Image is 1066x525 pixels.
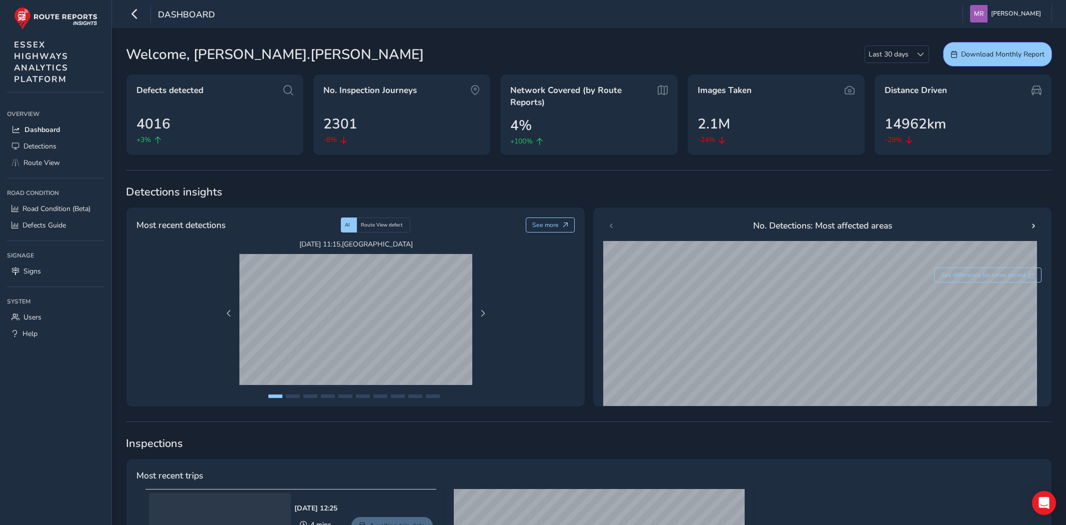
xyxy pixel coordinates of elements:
[136,218,225,231] span: Most recent detections
[532,221,559,229] span: See more
[934,267,1042,282] button: See difference for same period
[22,204,90,213] span: Road Condition (Beta)
[426,394,440,398] button: Page 10
[323,84,417,96] span: No. Inspection Journeys
[476,306,490,320] button: Next Page
[7,309,104,325] a: Users
[885,134,902,145] span: -29%
[14,7,97,29] img: rr logo
[7,217,104,233] a: Defects Guide
[753,219,892,232] span: No. Detections: Most affected areas
[338,394,352,398] button: Page 5
[510,115,532,136] span: 4%
[323,134,337,145] span: -8%
[303,394,317,398] button: Page 3
[268,394,282,398] button: Page 1
[345,221,350,228] span: AI
[7,263,104,279] a: Signs
[391,394,405,398] button: Page 8
[885,113,946,134] span: 14962km
[865,46,912,62] span: Last 30 days
[136,84,203,96] span: Defects detected
[321,394,335,398] button: Page 4
[23,266,41,276] span: Signs
[698,84,752,96] span: Images Taken
[7,248,104,263] div: Signage
[943,42,1052,66] button: Download Monthly Report
[158,8,215,22] span: Dashboard
[22,329,37,338] span: Help
[991,5,1041,22] span: [PERSON_NAME]
[1032,491,1056,515] div: Open Intercom Messenger
[126,44,424,65] span: Welcome, [PERSON_NAME].[PERSON_NAME]
[323,113,357,134] span: 2301
[222,306,236,320] button: Previous Page
[126,436,1052,451] span: Inspections
[698,113,730,134] span: 2.1M
[126,184,1052,199] span: Detections insights
[510,136,533,146] span: +100%
[698,134,715,145] span: -24%
[361,221,403,228] span: Route View defect
[239,239,472,249] span: [DATE] 11:15 , [GEOGRAPHIC_DATA]
[7,200,104,217] a: Road Condition (Beta)
[23,312,41,322] span: Users
[885,84,947,96] span: Distance Driven
[970,5,988,22] img: diamond-layout
[7,185,104,200] div: Road Condition
[7,106,104,121] div: Overview
[526,217,575,232] button: See more
[23,141,56,151] span: Detections
[970,5,1045,22] button: [PERSON_NAME]
[408,394,422,398] button: Page 9
[961,49,1045,59] span: Download Monthly Report
[294,503,337,513] div: [DATE] 12:25
[7,121,104,138] a: Dashboard
[24,125,60,134] span: Dashboard
[136,469,203,482] span: Most recent trips
[7,138,104,154] a: Detections
[286,394,300,398] button: Page 2
[136,134,151,145] span: +3%
[136,113,170,134] span: 4016
[22,220,66,230] span: Defects Guide
[23,158,60,167] span: Route View
[356,394,370,398] button: Page 6
[510,84,652,108] span: Network Covered (by Route Reports)
[7,325,104,342] a: Help
[7,154,104,171] a: Route View
[373,394,387,398] button: Page 7
[341,217,357,232] div: AI
[7,294,104,309] div: System
[357,217,410,232] div: Route View defect
[941,271,1026,279] span: See difference for same period
[14,39,68,85] span: ESSEX HIGHWAYS ANALYTICS PLATFORM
